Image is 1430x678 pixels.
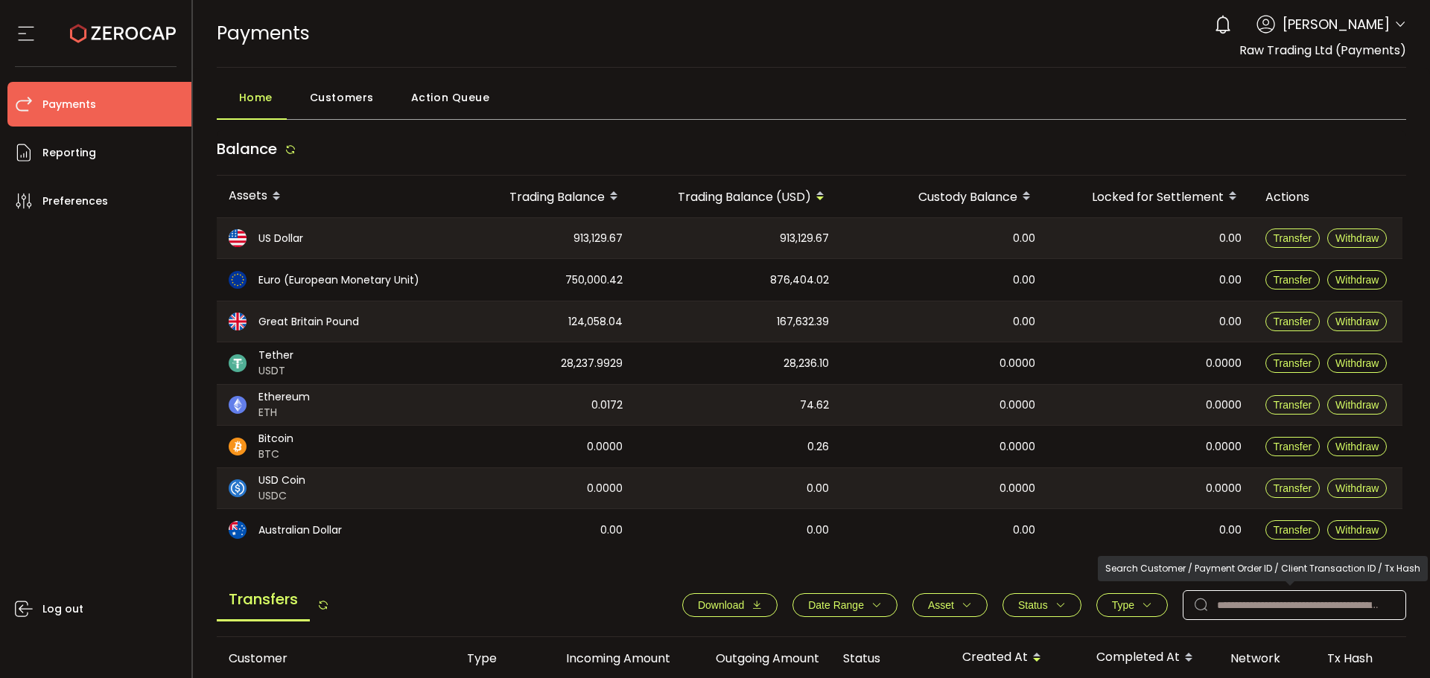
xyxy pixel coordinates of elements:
button: Download [682,593,778,617]
span: USDT [258,363,293,379]
span: Home [239,83,273,112]
div: Outgoing Amount [682,650,831,667]
span: Download [698,599,744,611]
span: Withdraw [1335,316,1379,327]
img: aud_portfolio.svg [229,521,247,539]
button: Transfer [1265,479,1321,498]
span: 0.0000 [587,480,623,497]
div: Type [455,650,533,667]
div: Incoming Amount [533,650,682,667]
span: Withdraw [1335,274,1379,286]
div: Status [831,650,950,667]
button: Transfer [1265,395,1321,415]
span: 0.0000 [1206,397,1242,414]
span: Withdraw [1335,482,1379,494]
span: 0.00 [1219,522,1242,539]
span: 0.00 [1219,230,1242,247]
span: 0.00 [1013,272,1035,289]
span: Type [1112,599,1134,611]
div: Network [1218,650,1315,667]
span: Reporting [42,142,96,164]
span: 0.00 [1013,230,1035,247]
span: Balance [217,138,277,159]
span: 28,236.10 [784,355,829,372]
span: Customers [310,83,374,112]
span: 0.0000 [1206,355,1242,372]
span: Transfer [1274,482,1312,494]
span: Withdraw [1335,524,1379,536]
div: Actions [1253,188,1402,205]
button: Transfer [1265,228,1321,248]
span: Asset [928,599,954,611]
span: Withdraw [1335,357,1379,369]
span: Tether [258,348,293,363]
span: 0.0000 [1000,480,1035,497]
span: Transfer [1274,357,1312,369]
button: Transfer [1265,270,1321,290]
span: 750,000.42 [565,272,623,289]
div: Assets [217,184,448,209]
span: Australian Dollar [258,522,342,538]
span: 0.0172 [591,397,623,414]
span: BTC [258,447,293,462]
div: Trading Balance (USD) [635,184,841,209]
span: Payments [217,20,310,46]
button: Date Range [792,593,897,617]
img: usdt_portfolio.svg [229,354,247,372]
span: Status [1018,599,1048,611]
img: btc_portfolio.svg [229,438,247,455]
div: Locked for Settlement [1047,184,1253,209]
button: Transfer [1265,437,1321,456]
button: Asset [912,593,988,617]
button: Transfer [1265,354,1321,373]
span: Transfer [1274,274,1312,286]
span: Ethereum [258,389,310,405]
span: USD Coin [258,473,305,488]
button: Withdraw [1327,270,1387,290]
span: Preferences [42,191,108,212]
button: Withdraw [1327,354,1387,373]
iframe: Chat Widget [1356,607,1430,678]
button: Status [1002,593,1081,617]
span: Date Range [808,599,864,611]
span: Log out [42,598,83,620]
span: USDC [258,488,305,504]
button: Transfer [1265,520,1321,540]
button: Type [1096,593,1168,617]
span: 0.0000 [1000,397,1035,414]
span: 0.0000 [1000,438,1035,455]
button: Transfer [1265,312,1321,331]
img: gbp_portfolio.svg [229,313,247,330]
span: Transfer [1274,232,1312,244]
span: 0.00 [1013,522,1035,539]
span: 0.0000 [1206,480,1242,497]
span: 0.00 [1219,313,1242,330]
button: Withdraw [1327,228,1387,248]
span: 74.62 [800,397,829,414]
span: Withdraw [1335,441,1379,452]
button: Withdraw [1327,395,1387,415]
div: Customer [217,650,455,667]
span: 913,129.67 [780,230,829,247]
span: 913,129.67 [573,230,623,247]
span: US Dollar [258,231,303,246]
span: 167,632.39 [777,313,829,330]
button: Withdraw [1327,520,1387,540]
span: Raw Trading Ltd (Payments) [1239,42,1406,59]
span: Transfer [1274,524,1312,536]
span: 0.00 [807,480,829,497]
span: 0.00 [807,522,829,539]
img: usdc_portfolio.svg [229,479,247,497]
span: Great Britain Pound [258,314,359,330]
span: 0.0000 [1000,355,1035,372]
div: Created At [950,645,1084,671]
span: Euro (European Monetary Unit) [258,272,419,288]
span: Action Queue [411,83,490,112]
span: Transfer [1274,441,1312,452]
span: Withdraw [1335,232,1379,244]
div: Search Customer / Payment Order ID / Client Transaction ID / Tx Hash [1098,556,1428,581]
button: Withdraw [1327,437,1387,456]
span: 0.26 [807,438,829,455]
span: [PERSON_NAME] [1283,14,1390,34]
